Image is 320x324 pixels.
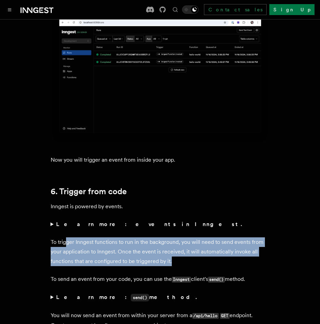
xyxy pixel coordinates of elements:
p: To send an event from your code, you can use the client's method. [51,274,270,284]
strong: Learn more: events in Inngest. [56,221,243,227]
a: Sign Up [269,4,315,15]
button: Toggle navigation [5,5,14,14]
p: Inngest is powered by events. [51,202,270,211]
p: Now you will trigger an event from inside your app. [51,155,270,165]
button: Toggle dark mode [182,5,199,14]
summary: Learn more:send()method. [51,292,270,302]
button: Find something... [171,5,179,14]
code: Inngest [172,277,191,283]
a: Contact sales [204,4,267,15]
a: 6. Trigger from code [51,187,127,196]
code: send() [131,294,149,301]
p: To trigger Inngest functions to run in the background, you will need to send events from your app... [51,237,270,266]
img: Inngest Dev Server web interface's runs tab with two runs listed [51,7,270,144]
strong: Learn more: method. [56,294,198,300]
code: GET [220,313,230,319]
summary: Learn more: events in Inngest. [51,220,270,229]
code: send() [208,277,225,283]
code: /api/hello [192,313,219,319]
